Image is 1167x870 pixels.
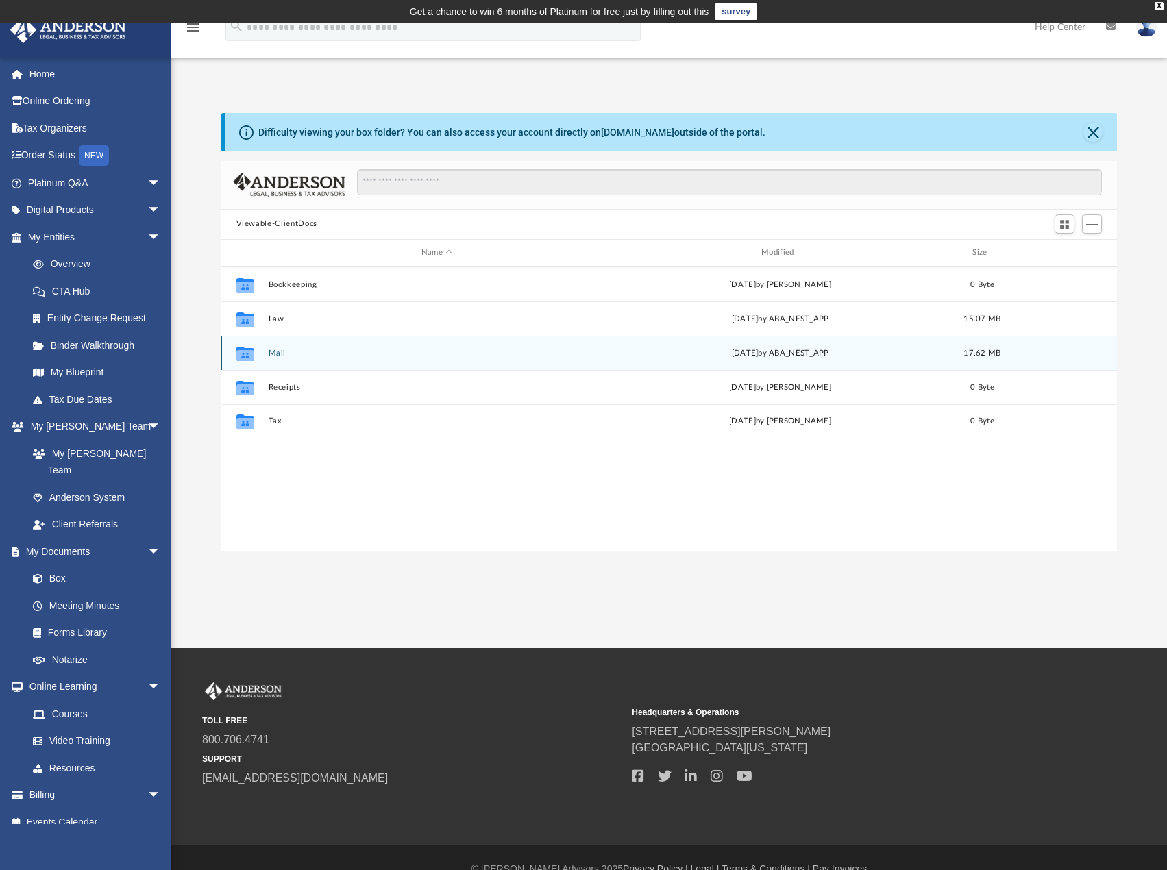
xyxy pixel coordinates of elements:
[970,383,994,390] span: 0 Byte
[202,734,269,745] a: 800.706.4741
[185,19,201,36] i: menu
[147,673,175,701] span: arrow_drop_down
[19,305,182,332] a: Entity Change Request
[410,3,709,20] div: Get a chance to win 6 months of Platinum for free just by filling out this
[10,808,182,836] a: Events Calendar
[1136,17,1157,37] img: User Pic
[611,415,948,427] div: [DATE] by [PERSON_NAME]
[268,383,605,392] button: Receipts
[632,725,831,737] a: [STREET_ADDRESS][PERSON_NAME]
[10,673,175,701] a: Online Learningarrow_drop_down
[955,247,1009,259] div: Size
[1055,214,1075,234] button: Switch to Grid View
[10,60,182,88] a: Home
[19,277,182,305] a: CTA Hub
[19,359,175,386] a: My Blueprint
[19,592,175,619] a: Meeting Minutes
[267,247,605,259] div: Name
[10,169,182,197] a: Platinum Q&Aarrow_drop_down
[19,332,182,359] a: Binder Walkthrough
[147,223,175,251] span: arrow_drop_down
[147,782,175,810] span: arrow_drop_down
[19,565,168,593] a: Box
[601,127,674,138] a: [DOMAIN_NAME]
[147,538,175,566] span: arrow_drop_down
[268,280,605,289] button: Bookkeeping
[611,278,948,290] div: [DATE] by [PERSON_NAME]
[268,314,605,323] button: Law
[715,3,757,20] a: survey
[1083,123,1103,142] button: Close
[19,646,175,673] a: Notarize
[236,218,317,230] button: Viewable-ClientDocs
[10,197,182,224] a: Digital Productsarrow_drop_down
[611,347,948,359] div: [DATE] by ABA_NEST_APP
[19,484,175,511] a: Anderson System
[221,267,1118,551] div: grid
[1082,214,1103,234] button: Add
[970,417,994,425] span: 0 Byte
[19,511,175,538] a: Client Referrals
[229,18,244,34] i: search
[19,251,182,278] a: Overview
[147,169,175,197] span: arrow_drop_down
[10,114,182,142] a: Tax Organizers
[202,772,388,784] a: [EMAIL_ADDRESS][DOMAIN_NAME]
[611,312,948,325] div: [DATE] by ABA_NEST_APP
[147,413,175,441] span: arrow_drop_down
[79,145,109,166] div: NEW
[19,754,175,782] a: Resources
[10,782,182,809] a: Billingarrow_drop_down
[1016,247,1111,259] div: id
[147,197,175,225] span: arrow_drop_down
[611,381,948,393] div: [DATE] by [PERSON_NAME]
[268,417,605,425] button: Tax
[10,538,175,565] a: My Documentsarrow_drop_down
[202,714,622,727] small: TOLL FREE
[632,706,1052,719] small: Headquarters & Operations
[19,386,182,413] a: Tax Due Dates
[19,619,168,647] a: Forms Library
[227,247,261,259] div: id
[10,413,175,440] a: My [PERSON_NAME] Teamarrow_drop_down
[611,247,949,259] div: Modified
[258,125,765,140] div: Difficulty viewing your box folder? You can also access your account directly on outside of the p...
[185,26,201,36] a: menu
[268,349,605,358] button: Mail
[19,440,168,484] a: My [PERSON_NAME] Team
[1155,2,1164,10] div: close
[632,742,807,754] a: [GEOGRAPHIC_DATA][US_STATE]
[10,223,182,251] a: My Entitiesarrow_drop_down
[202,753,622,765] small: SUPPORT
[963,314,1000,322] span: 15.07 MB
[202,682,284,700] img: Anderson Advisors Platinum Portal
[357,169,1102,195] input: Search files and folders
[970,280,994,288] span: 0 Byte
[963,349,1000,356] span: 17.62 MB
[10,142,182,170] a: Order StatusNEW
[10,88,182,115] a: Online Ordering
[6,16,130,43] img: Anderson Advisors Platinum Portal
[19,700,175,728] a: Courses
[19,728,168,755] a: Video Training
